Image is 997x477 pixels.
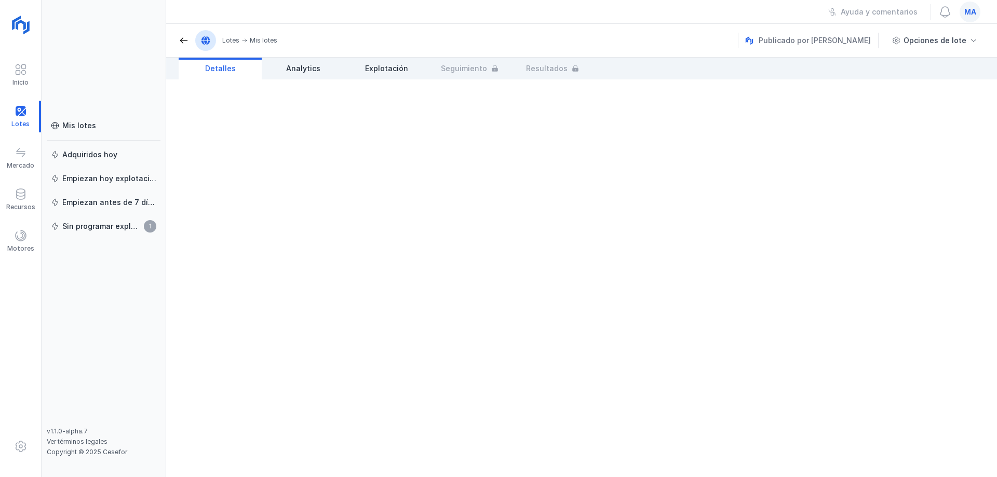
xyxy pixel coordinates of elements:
[47,145,160,164] a: Adquiridos hoy
[222,36,239,45] div: Lotes
[286,63,320,74] span: Analytics
[47,193,160,212] a: Empiezan antes de 7 días
[428,58,511,79] a: Seguimiento
[821,3,924,21] button: Ayuda y comentarios
[62,197,156,208] div: Empiezan antes de 7 días
[47,116,160,135] a: Mis lotes
[841,7,918,17] div: Ayuda y comentarios
[179,58,262,79] a: Detalles
[62,120,96,131] div: Mis lotes
[262,58,345,79] a: Analytics
[144,220,156,233] span: 1
[62,173,156,184] div: Empiezan hoy explotación
[205,63,236,74] span: Detalles
[904,35,966,46] div: Opciones de lote
[250,36,277,45] div: Mis lotes
[8,12,34,38] img: logoRight.svg
[47,448,160,456] div: Copyright © 2025 Cesefor
[47,438,107,445] a: Ver términos legales
[47,169,160,188] a: Empiezan hoy explotación
[47,427,160,435] div: v1.1.0-alpha.7
[745,36,753,45] img: nemus.svg
[745,33,880,48] div: Publicado por [PERSON_NAME]
[12,78,29,87] div: Inicio
[511,58,594,79] a: Resultados
[6,203,35,211] div: Recursos
[964,7,976,17] span: ma
[7,244,34,253] div: Motores
[441,63,487,74] span: Seguimiento
[47,217,160,236] a: Sin programar explotación1
[62,149,117,160] div: Adquiridos hoy
[7,161,34,170] div: Mercado
[62,221,141,231] div: Sin programar explotación
[345,58,428,79] a: Explotación
[365,63,408,74] span: Explotación
[526,63,568,74] span: Resultados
